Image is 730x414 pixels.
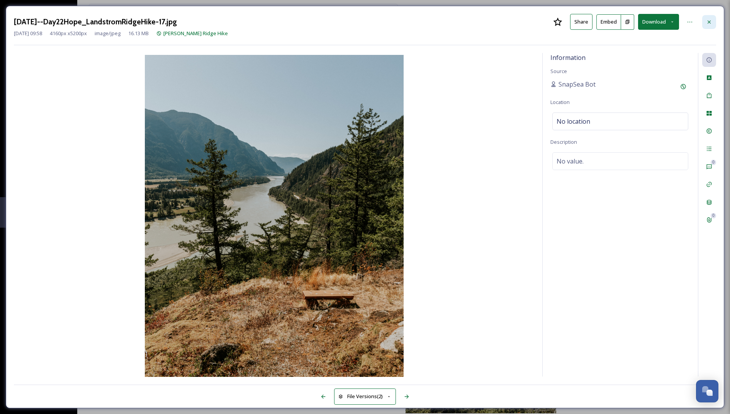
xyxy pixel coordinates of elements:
[50,30,87,37] span: 4160 px x 5200 px
[95,30,121,37] span: image/jpeg
[557,117,590,126] span: No location
[711,213,716,218] div: 0
[128,30,149,37] span: 16.13 MB
[550,99,570,106] span: Location
[711,160,716,165] div: 0
[550,138,577,145] span: Description
[550,68,567,75] span: Source
[14,16,177,27] h3: [DATE]--Day22Hope_LandstromRidgeHike-17.jpg
[696,380,718,402] button: Open Chat
[334,388,396,404] button: File Versions(2)
[596,14,621,30] button: Embed
[557,157,584,166] span: No value.
[570,14,592,30] button: Share
[14,55,535,378] img: Py5bC3IF0hwAAAAAAABvow2021.08.24--Day22Hope_LandstromRidgeHike-17.jpg
[163,30,228,37] span: [PERSON_NAME] Ridge Hike
[638,14,679,30] button: Download
[14,30,42,37] span: [DATE] 09:58
[550,53,586,62] span: Information
[559,80,596,89] span: SnapSea Bot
